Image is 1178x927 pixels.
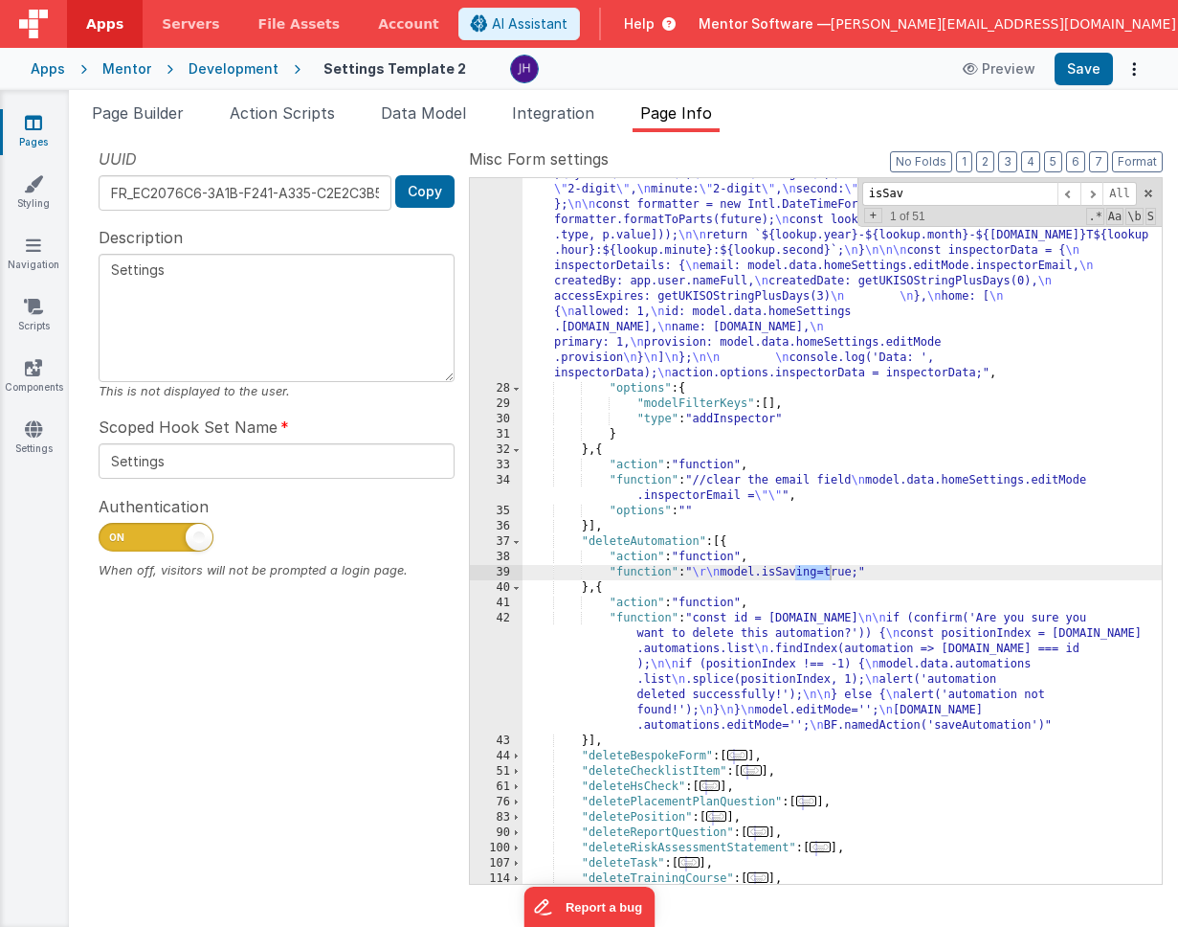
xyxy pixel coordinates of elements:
[470,780,522,795] div: 61
[189,59,278,79] div: Development
[470,458,522,473] div: 33
[323,61,466,76] h4: Settings Template 2
[796,796,817,806] span: ...
[862,182,1057,206] input: Search for
[976,151,994,172] button: 2
[470,396,522,412] div: 29
[1066,151,1085,172] button: 6
[99,226,183,249] span: Description
[1102,182,1137,206] span: Alt-Enter
[831,14,1176,34] span: [PERSON_NAME][EMAIL_ADDRESS][DOMAIN_NAME]
[1112,151,1163,172] button: Format
[99,416,278,439] span: Scoped Hook Set Name
[470,580,522,596] div: 40
[741,765,762,776] span: ...
[469,147,609,170] span: Misc Form settings
[470,795,522,810] div: 76
[99,147,137,170] span: UUID
[624,14,655,34] span: Help
[882,210,933,223] span: 1 of 51
[727,750,748,760] span: ...
[470,504,522,519] div: 35
[99,495,209,518] span: Authentication
[998,151,1017,172] button: 3
[470,871,522,887] div: 114
[810,842,831,852] span: ...
[102,59,151,79] div: Mentor
[470,412,522,427] div: 30
[162,14,219,34] span: Servers
[470,825,522,841] div: 90
[512,103,594,123] span: Integration
[864,208,882,223] span: Toggel Replace mode
[470,749,522,764] div: 44
[470,841,522,856] div: 100
[1125,208,1143,225] span: Whole Word Search
[492,14,567,34] span: AI Assistant
[470,473,522,504] div: 34
[470,121,522,381] div: 27
[470,596,522,611] div: 41
[458,8,580,40] button: AI Assistant
[1055,53,1113,85] button: Save
[99,561,455,579] div: When off, visitors will not be prompted a login page.
[470,427,522,442] div: 31
[640,103,712,123] span: Page Info
[470,565,522,580] div: 39
[470,810,522,825] div: 83
[381,103,466,123] span: Data Model
[1021,151,1040,172] button: 4
[470,856,522,871] div: 107
[258,14,341,34] span: File Assets
[470,550,522,565] div: 38
[470,611,522,734] div: 42
[951,54,1047,84] button: Preview
[470,442,522,458] div: 32
[230,103,335,123] span: Action Scripts
[706,811,727,822] span: ...
[1044,151,1062,172] button: 5
[92,103,184,123] span: Page Builder
[956,151,972,172] button: 1
[890,151,952,172] button: No Folds
[511,56,538,82] img: c2badad8aad3a9dfc60afe8632b41ba8
[470,734,522,749] div: 43
[1121,56,1147,82] button: Options
[395,175,455,208] button: Copy
[1089,151,1108,172] button: 7
[1086,208,1103,225] span: RegExp Search
[470,534,522,550] div: 37
[747,872,768,883] span: ...
[470,764,522,780] div: 51
[747,826,768,837] span: ...
[470,519,522,534] div: 36
[1145,208,1156,225] span: Search In Selection
[1106,208,1123,225] span: CaseSensitive Search
[86,14,123,34] span: Apps
[99,382,455,400] div: This is not displayed to the user.
[678,857,700,868] span: ...
[31,59,65,79] div: Apps
[699,14,831,34] span: Mentor Software —
[700,780,721,791] span: ...
[470,381,522,396] div: 28
[523,887,655,927] iframe: Marker.io feedback button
